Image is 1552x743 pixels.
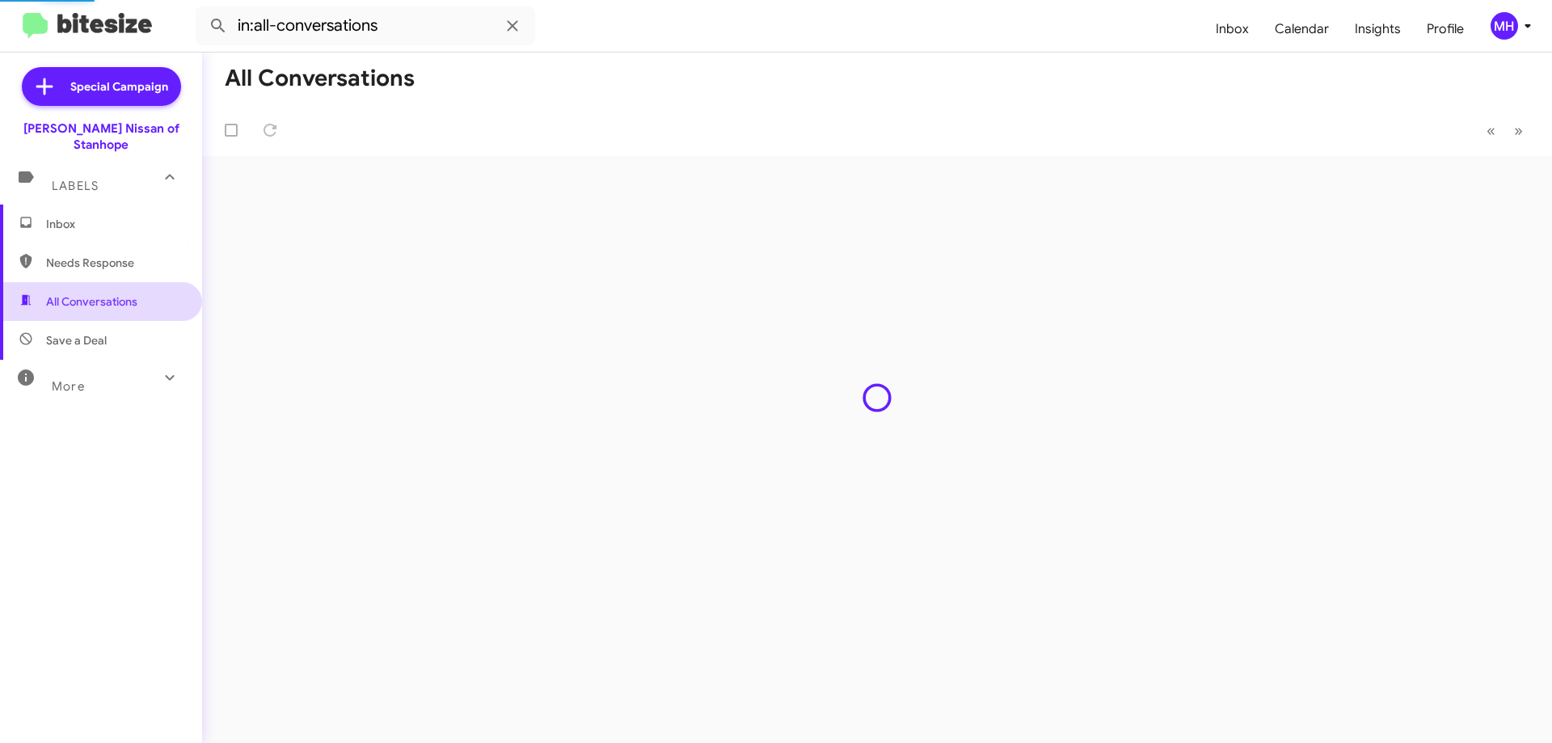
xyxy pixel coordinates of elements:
a: Calendar [1262,6,1342,53]
span: Special Campaign [70,78,168,95]
span: Inbox [46,216,183,232]
span: « [1487,120,1495,141]
span: » [1514,120,1523,141]
span: All Conversations [46,293,137,310]
nav: Page navigation example [1478,114,1533,147]
a: Profile [1414,6,1477,53]
a: Inbox [1203,6,1262,53]
input: Search [196,6,535,45]
div: MH [1491,12,1518,40]
span: Save a Deal [46,332,107,348]
span: More [52,379,85,394]
button: Next [1504,114,1533,147]
span: Labels [52,179,99,193]
button: MH [1477,12,1534,40]
a: Special Campaign [22,67,181,106]
span: Needs Response [46,255,183,271]
h1: All Conversations [225,65,415,91]
button: Previous [1477,114,1505,147]
a: Insights [1342,6,1414,53]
